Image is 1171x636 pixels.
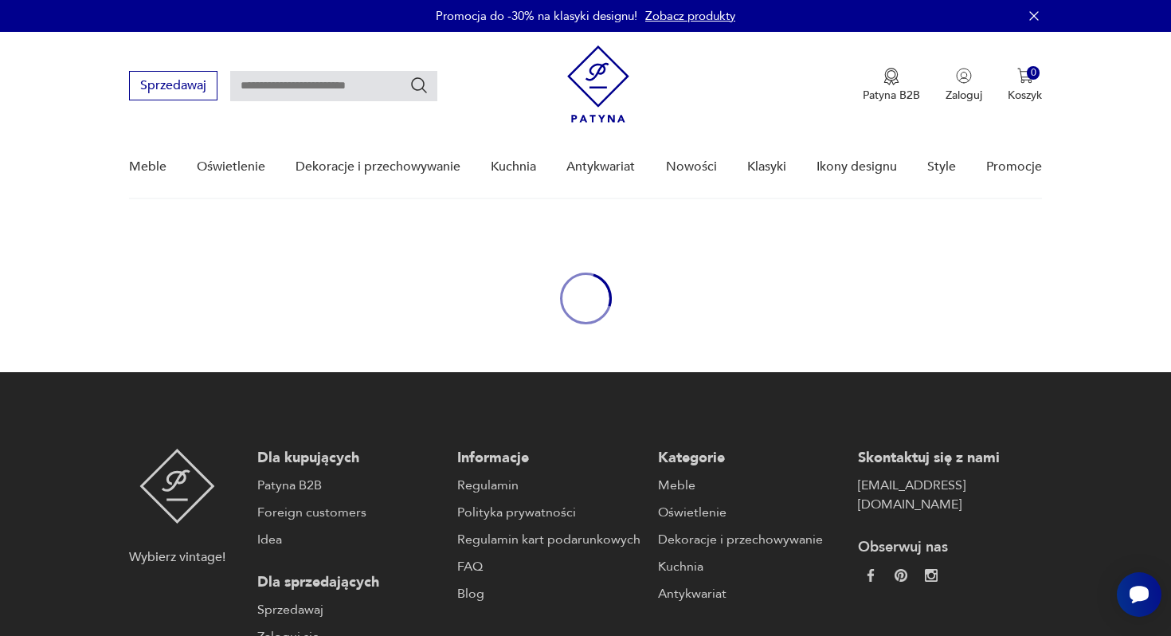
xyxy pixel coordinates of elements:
[1027,66,1040,80] div: 0
[1117,572,1161,617] iframe: Smartsupp widget button
[409,76,429,95] button: Szukaj
[883,68,899,85] img: Ikona medalu
[566,136,635,198] a: Antykwariat
[457,476,641,495] a: Regulamin
[129,81,217,92] a: Sprzedawaj
[986,136,1042,198] a: Promocje
[567,45,629,123] img: Patyna - sklep z meblami i dekoracjami vintage
[296,136,460,198] a: Dekoracje i przechowywanie
[257,600,441,619] a: Sprzedawaj
[645,8,735,24] a: Zobacz produkty
[658,584,842,603] a: Antykwariat
[257,449,441,468] p: Dla kupujących
[925,569,938,582] img: c2fd9cf7f39615d9d6839a72ae8e59e5.webp
[658,449,842,468] p: Kategorie
[817,136,897,198] a: Ikony designu
[658,530,842,549] a: Dekoracje i przechowywanie
[895,569,907,582] img: 37d27d81a828e637adc9f9cb2e3d3a8a.webp
[858,449,1042,468] p: Skontaktuj się z nami
[457,584,641,603] a: Blog
[457,530,641,549] a: Regulamin kart podarunkowych
[457,557,641,576] a: FAQ
[858,538,1042,557] p: Obserwuj nas
[491,136,536,198] a: Kuchnia
[863,88,920,103] p: Patyna B2B
[956,68,972,84] img: Ikonka użytkownika
[658,557,842,576] a: Kuchnia
[858,476,1042,514] a: [EMAIL_ADDRESS][DOMAIN_NAME]
[1008,88,1042,103] p: Koszyk
[257,476,441,495] a: Patyna B2B
[864,569,877,582] img: da9060093f698e4c3cedc1453eec5031.webp
[863,68,920,103] button: Patyna B2B
[257,573,441,592] p: Dla sprzedających
[129,136,166,198] a: Meble
[457,449,641,468] p: Informacje
[436,8,637,24] p: Promocja do -30% na klasyki designu!
[863,68,920,103] a: Ikona medaluPatyna B2B
[129,71,217,100] button: Sprzedawaj
[139,449,215,524] img: Patyna - sklep z meblami i dekoracjami vintage
[1008,68,1042,103] button: 0Koszyk
[666,136,717,198] a: Nowości
[747,136,786,198] a: Klasyki
[1017,68,1033,84] img: Ikona koszyka
[927,136,956,198] a: Style
[946,68,982,103] button: Zaloguj
[257,530,441,549] a: Idea
[257,503,441,522] a: Foreign customers
[129,548,225,567] p: Wybierz vintage!
[457,503,641,522] a: Polityka prywatności
[946,88,982,103] p: Zaloguj
[197,136,265,198] a: Oświetlenie
[658,476,842,495] a: Meble
[658,503,842,522] a: Oświetlenie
